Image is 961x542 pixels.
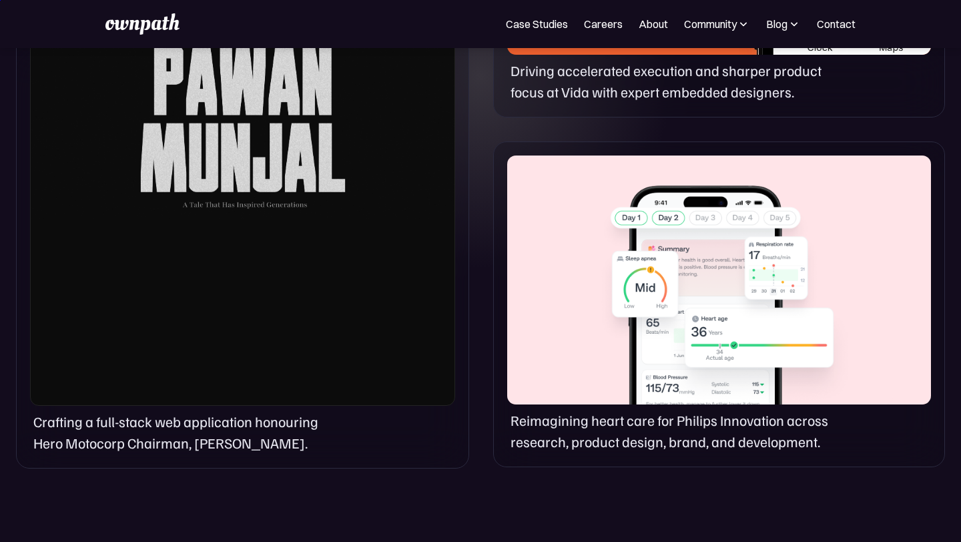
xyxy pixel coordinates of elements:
[639,16,668,32] a: About
[511,410,839,453] p: Reimagining heart care for Philips Innovation across research, product design, brand, and develop...
[511,60,839,103] p: Driving accelerated execution and sharper product focus at Vida with expert embedded designers.
[684,16,737,32] div: Community
[766,16,787,32] div: Blog
[684,16,750,32] div: Community
[817,16,856,32] a: Contact
[506,16,568,32] a: Case Studies
[584,16,623,32] a: Careers
[33,411,337,455] p: Crafting a full-stack web application honouring Hero Motocorp Chairman, [PERSON_NAME].
[766,16,801,32] div: Blog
